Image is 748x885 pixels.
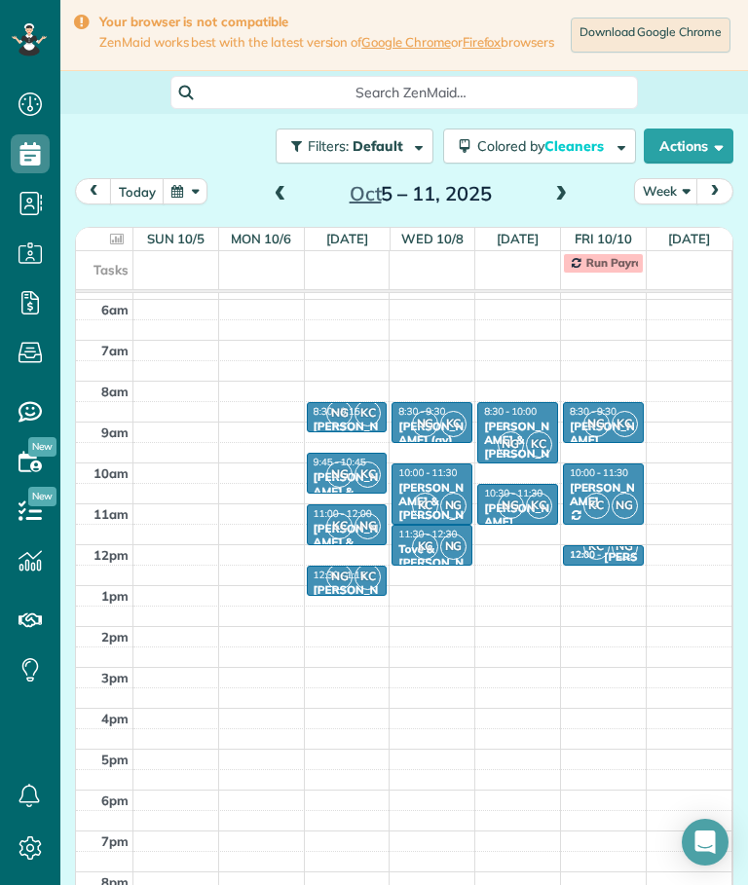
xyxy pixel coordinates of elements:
span: 12:30 - 1:15 [314,569,366,581]
span: KC [583,534,610,560]
span: NG [612,534,638,560]
span: 10:00 - 11:30 [398,466,457,479]
div: [PERSON_NAME] [569,420,638,448]
span: NG [326,564,353,590]
span: NG [440,534,467,560]
span: KC [355,400,381,426]
span: KC [526,431,552,458]
span: New [28,437,56,457]
span: 9:45 - 10:45 [314,456,366,468]
a: [DATE] [668,231,710,246]
span: 8am [101,384,129,399]
span: 7pm [101,833,129,849]
span: NG [583,411,610,437]
a: [DATE] [497,231,539,246]
button: today [110,178,165,204]
div: [PERSON_NAME] [483,501,552,530]
button: prev [75,178,112,204]
div: Open Intercom Messenger [682,819,729,866]
span: KC [440,411,467,437]
span: 8:30 - 9:30 [570,405,617,418]
span: NG [355,513,381,539]
span: 1pm [101,588,129,604]
span: NG [440,493,467,519]
span: NG [612,493,638,519]
span: NG [412,411,438,437]
span: 4pm [101,711,129,726]
span: 10am [93,465,129,481]
strong: Your browser is not compatible [99,14,554,30]
span: NG [326,461,353,488]
div: [PERSON_NAME] (LV) [313,583,382,611]
span: KC [355,461,381,488]
span: KC [355,564,381,590]
span: 6pm [101,793,129,808]
div: Tove & [PERSON_NAME] (tc) [397,542,467,584]
span: Cleaners [544,137,607,155]
button: Week [634,178,698,204]
div: [PERSON_NAME] (qv) [397,420,467,448]
div: [PERSON_NAME] & [PERSON_NAME] [397,481,467,537]
span: 6am [101,302,129,317]
span: NG [498,493,524,519]
span: KC [412,534,438,560]
a: Firefox [463,34,502,50]
button: Actions [644,129,733,164]
span: 8:30 - 9:15 [314,405,360,418]
span: 10:30 - 11:30 [484,487,542,499]
span: Oct [350,181,382,205]
div: [PERSON_NAME] & [PERSON_NAME] [483,420,552,476]
a: Download Google Chrome [571,18,730,53]
span: KC [612,411,638,437]
div: [PERSON_NAME] & [PERSON_NAME] (LV) [313,470,382,527]
span: KC [526,493,552,519]
h2: 5 – 11, 2025 [299,183,542,204]
span: 2pm [101,629,129,645]
a: Fri 10/10 [575,231,632,246]
span: NG [326,400,353,426]
span: 5pm [101,752,129,767]
span: Default [353,137,404,155]
a: Sun 10/5 [147,231,205,246]
a: Wed 10/8 [401,231,464,246]
span: New [28,487,56,506]
span: KC [326,513,353,539]
div: [PERSON_NAME] & [PERSON_NAME] (LV) [313,522,382,578]
span: 11am [93,506,129,522]
div: [PERSON_NAME] [569,481,638,509]
button: next [696,178,733,204]
span: 8:30 - 10:00 [484,405,537,418]
span: 11:00 - 12:00 [314,507,372,520]
span: 11:30 - 12:30 [398,528,457,540]
a: [DATE] [326,231,368,246]
span: 12pm [93,547,129,563]
span: NG [498,431,524,458]
span: KC [583,493,610,519]
div: [PERSON_NAME] [313,420,382,448]
span: Filters: [308,137,349,155]
span: Colored by [477,137,611,155]
span: Run Payroll [586,255,649,270]
span: 9am [101,424,129,440]
span: 3pm [101,670,129,685]
span: 7am [101,343,129,358]
a: Google Chrome [361,34,451,50]
span: 10:00 - 11:30 [570,466,628,479]
span: 8:30 - 9:30 [398,405,445,418]
a: Filters: Default [266,129,433,164]
button: Colored byCleaners [443,129,636,164]
span: ZenMaid works best with the latest version of or browsers [99,34,554,51]
span: KC [412,493,438,519]
button: Filters: Default [276,129,433,164]
a: Mon 10/6 [231,231,291,246]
